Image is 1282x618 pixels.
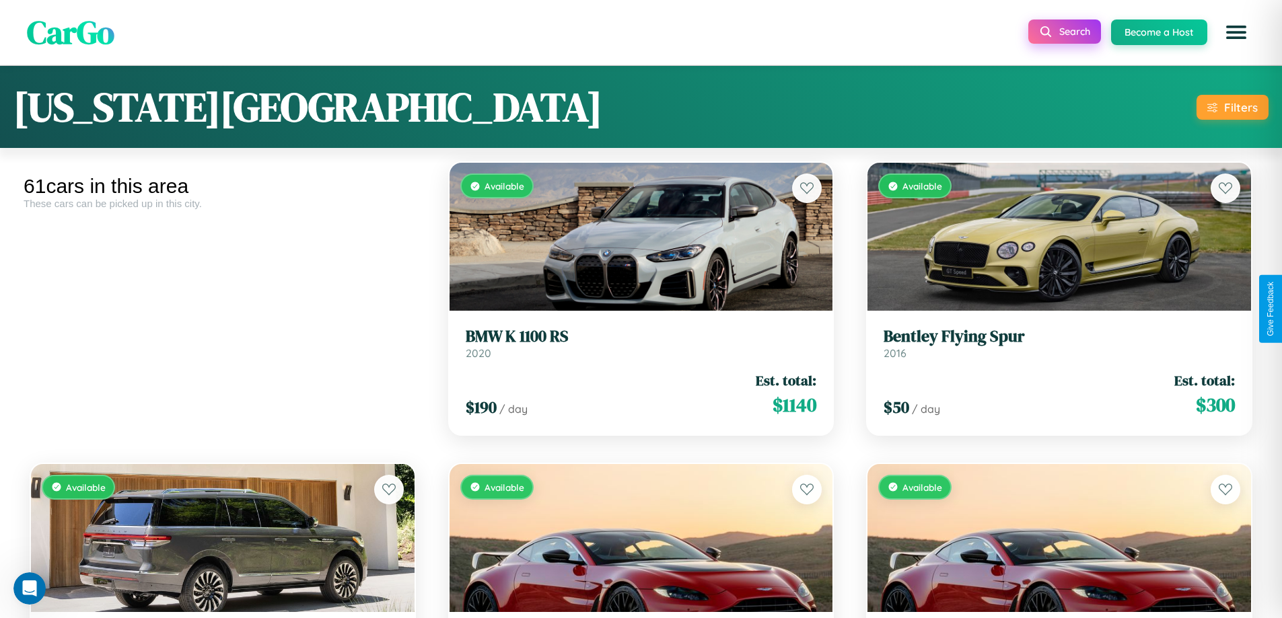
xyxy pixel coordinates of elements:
[884,346,906,360] span: 2016
[24,198,422,209] div: These cars can be picked up in this city.
[1174,371,1235,390] span: Est. total:
[1224,100,1258,114] div: Filters
[13,572,46,605] iframe: Intercom live chat
[912,402,940,416] span: / day
[466,327,817,360] a: BMW K 1100 RS2020
[66,481,106,493] span: Available
[27,10,114,54] span: CarGo
[1059,26,1090,38] span: Search
[1196,391,1235,418] span: $ 300
[1111,20,1207,45] button: Become a Host
[884,396,909,418] span: $ 50
[773,391,816,418] span: $ 1140
[902,180,942,192] span: Available
[902,481,942,493] span: Available
[485,481,524,493] span: Available
[13,79,602,134] h1: [US_STATE][GEOGRAPHIC_DATA]
[24,175,422,198] div: 61 cars in this area
[466,396,497,418] span: $ 190
[756,371,816,390] span: Est. total:
[1266,282,1275,336] div: Give Feedback
[485,180,524,192] span: Available
[466,327,817,346] h3: BMW K 1100 RS
[884,327,1235,346] h3: Bentley Flying Spur
[1197,95,1269,120] button: Filters
[499,402,528,416] span: / day
[466,346,491,360] span: 2020
[884,327,1235,360] a: Bentley Flying Spur2016
[1217,13,1255,51] button: Open menu
[1028,20,1101,44] button: Search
